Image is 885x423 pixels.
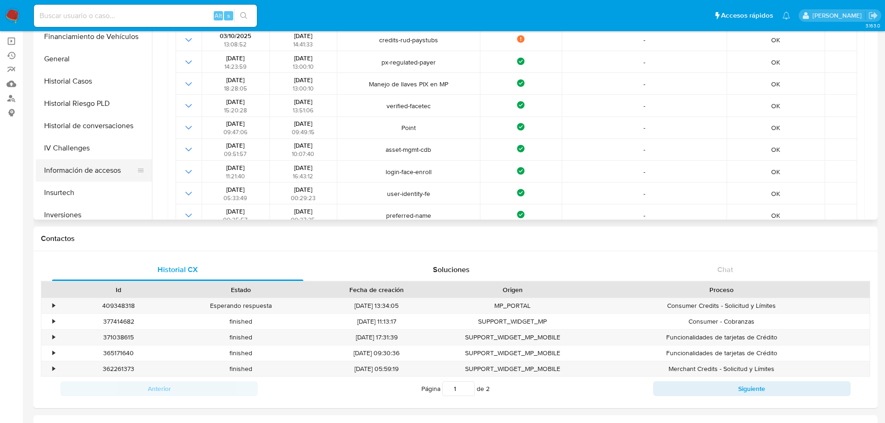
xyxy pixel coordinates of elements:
input: Buscar usuario o caso... [34,10,257,22]
div: MP_PORTAL [452,298,574,313]
span: Chat [717,264,733,275]
div: 371038615 [58,330,180,345]
div: Funcionalidades de tarjetas de Crédito [574,330,870,345]
div: • [52,301,55,310]
div: [DATE] 13:34:05 [302,298,452,313]
button: Anterior [60,381,258,396]
div: finished [180,361,302,377]
div: Id [64,285,173,294]
button: Insurtech [36,182,152,204]
div: Fecha de creación [308,285,445,294]
button: IV Challenges [36,137,152,159]
h1: Contactos [41,234,870,243]
div: Proceso [580,285,863,294]
span: 2 [486,384,490,393]
span: Historial CX [157,264,198,275]
div: Esperando respuesta [180,298,302,313]
div: SUPPORT_WIDGET_MP [452,314,574,329]
button: Historial Casos [36,70,152,92]
button: Historial de conversaciones [36,115,152,137]
div: • [52,349,55,358]
div: Consumer Credits - Solicitud y Límites [574,298,870,313]
div: Merchant Credits - Solicitud y Límites [574,361,870,377]
p: stephanie.sraciazek@mercadolibre.com [813,11,865,20]
button: Historial Riesgo PLD [36,92,152,115]
div: [DATE] 17:31:39 [302,330,452,345]
div: finished [180,314,302,329]
div: [DATE] 05:59:19 [302,361,452,377]
span: 3.163.0 [865,22,880,29]
div: SUPPORT_WIDGET_MP_MOBILE [452,330,574,345]
div: SUPPORT_WIDGET_MP_MOBILE [452,345,574,361]
div: finished [180,330,302,345]
button: search-icon [234,9,253,22]
button: Información de accesos [36,159,144,182]
div: 377414682 [58,314,180,329]
button: Financiamiento de Vehículos [36,26,152,48]
a: Salir [868,11,878,20]
div: [DATE] 09:30:36 [302,345,452,361]
button: Inversiones [36,204,152,226]
div: finished [180,345,302,361]
div: Funcionalidades de tarjetas de Crédito [574,345,870,361]
span: s [227,11,230,20]
span: Soluciones [433,264,470,275]
div: • [52,364,55,373]
div: • [52,333,55,342]
span: Página de [421,381,490,396]
span: Accesos rápidos [721,11,773,20]
div: 365171640 [58,345,180,361]
div: SUPPORT_WIDGET_MP_MOBILE [452,361,574,377]
span: Alt [215,11,222,20]
div: Estado [186,285,295,294]
div: Consumer - Cobranzas [574,314,870,329]
div: 409348318 [58,298,180,313]
div: 362261373 [58,361,180,377]
div: • [52,317,55,326]
a: Notificaciones [782,12,790,20]
button: General [36,48,152,70]
div: [DATE] 11:13:17 [302,314,452,329]
div: Origen [458,285,567,294]
button: Siguiente [653,381,851,396]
